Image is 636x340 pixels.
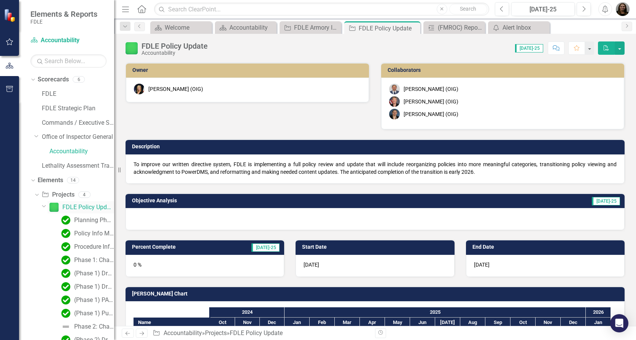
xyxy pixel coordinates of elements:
[610,314,628,332] div: Open Intercom Messenger
[536,318,561,327] div: Nov
[359,24,418,33] div: FDLE Policy Update
[61,282,70,291] img: Complete
[515,44,543,52] span: [DATE]-25
[164,329,202,337] a: Accountability
[425,23,483,32] a: (FMROC) Reports Due
[61,309,70,318] img: Complete
[389,109,400,119] img: Jamie Tharp
[30,10,97,19] span: Elements & Reports
[561,318,586,327] div: Dec
[165,23,210,32] div: Welcome
[38,75,69,84] a: Scorecards
[142,42,208,50] div: FDLE Policy Update
[132,144,621,149] h3: Description
[59,241,114,253] a: Procedure Info Meeting
[59,254,114,266] a: Phase 1: Chapters 100 & 500
[153,329,369,338] div: » »
[73,76,85,83] div: 6
[152,23,210,32] a: Welcome
[59,307,114,319] a: (Phase 1) Publish in Power DMS
[30,19,97,25] small: FDLE
[389,96,400,107] img: Cynthia Pugsley
[74,270,114,277] div: (Phase 1) Draft to PAU
[61,229,70,238] img: Complete
[67,177,79,184] div: 14
[251,243,280,252] span: [DATE]-25
[134,160,617,176] p: To improve our written directive system, FDLE is implementing a full policy review and update tha...
[404,110,458,118] div: [PERSON_NAME] (OIG)
[59,214,114,226] a: Planning Phase
[132,291,621,297] h3: [PERSON_NAME] Chart
[134,84,145,94] img: Heather Pence
[460,318,485,327] div: Aug
[132,67,365,73] h3: Owner
[435,318,460,327] div: Jul
[61,216,70,225] img: Complete
[61,256,70,265] img: Complete
[132,244,221,250] h3: Percent Complete
[59,294,114,306] a: (Phase 1) PARC Meeting
[388,67,620,73] h3: Collaborators
[438,23,483,32] div: (FMROC) Reports Due
[335,318,360,327] div: Mar
[42,162,114,170] a: Lethality Assessment Tracking
[616,2,630,16] img: Morgan Miller
[126,255,284,277] div: 0 %
[61,296,70,305] img: Complete
[74,257,114,264] div: Phase 1: Chapters 100 & 500
[210,318,235,327] div: Oct
[74,283,114,290] div: (Phase 1) Draft to PARC
[514,5,572,14] div: [DATE]-25
[30,54,107,68] input: Search Below...
[490,23,548,32] a: Alert Inbox
[134,318,209,327] div: Name
[142,50,208,56] div: Accountability
[59,321,114,333] a: Phase 2: Chapter 400
[285,318,310,327] div: Jan
[61,242,70,251] img: Complete
[229,23,275,32] div: Accountability
[30,36,107,45] a: Accountability
[472,244,621,250] h3: End Date
[41,191,74,199] a: Projects
[74,310,114,317] div: (Phase 1) Publish in Power DMS
[510,318,536,327] div: Oct
[502,23,548,32] div: Alert Inbox
[449,4,487,14] button: Search
[132,198,429,203] h3: Objective Analysis
[235,318,260,327] div: Nov
[360,318,385,327] div: Apr
[42,133,114,141] a: Office of Inspector General
[74,323,114,330] div: Phase 2: Chapter 400
[49,147,114,156] a: Accountability
[4,8,17,22] img: ClearPoint Strategy
[592,197,620,205] span: [DATE]-25
[154,3,489,16] input: Search ClearPoint...
[74,297,114,303] div: (Phase 1) PARC Meeting
[586,318,611,327] div: Jan
[260,318,285,327] div: Dec
[485,318,510,327] div: Sep
[62,204,114,211] div: FDLE Policy Update
[217,23,275,32] a: Accountability
[310,318,335,327] div: Feb
[78,191,91,198] div: 4
[59,267,114,280] a: (Phase 1) Draft to PAU
[59,281,114,293] a: (Phase 1) Draft to PARC
[42,119,114,127] a: Commands / Executive Support Branch
[586,307,611,317] div: 2026
[61,269,70,278] img: Complete
[61,322,70,331] img: Not Defined
[74,243,114,250] div: Procedure Info Meeting
[281,23,339,32] a: FDLE Armory Inspection 2025
[38,176,63,185] a: Elements
[404,98,458,105] div: [PERSON_NAME] (OIG)
[59,227,114,240] a: Policy Info Meeting
[389,84,400,94] img: John Nedeau
[410,318,435,327] div: Jun
[49,203,59,212] img: Proceeding as Planned
[404,85,458,93] div: [PERSON_NAME] (OIG)
[511,2,575,16] button: [DATE]-25
[304,262,319,268] span: [DATE]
